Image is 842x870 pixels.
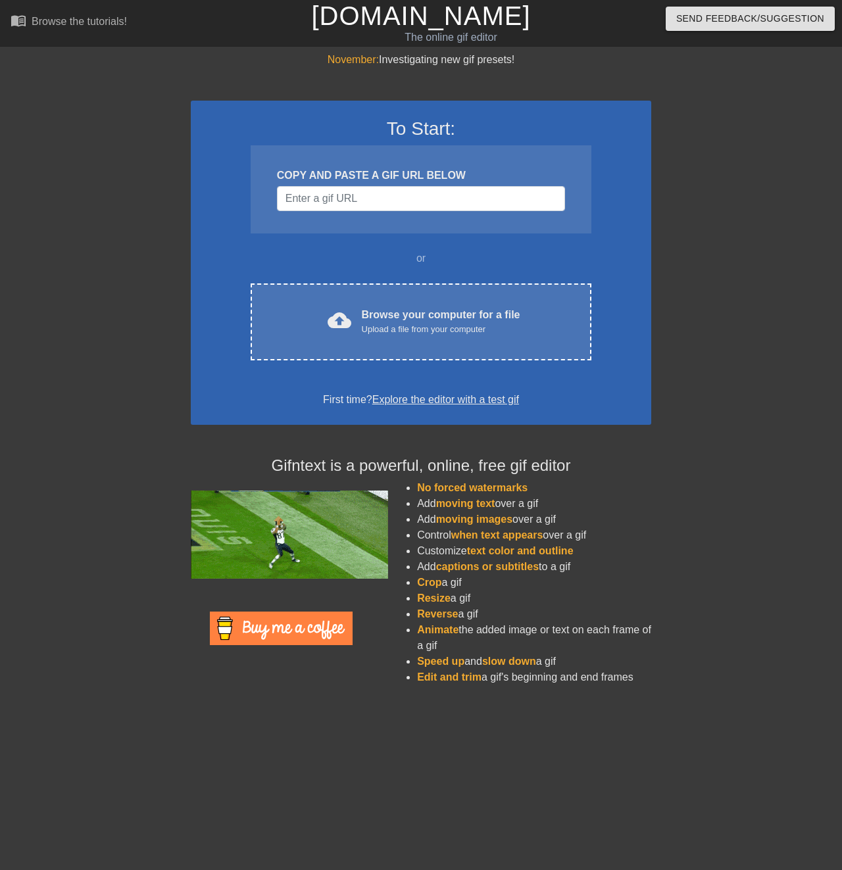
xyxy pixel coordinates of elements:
[417,669,651,685] li: a gif's beginning and end frames
[417,606,651,622] li: a gif
[417,527,651,543] li: Control over a gif
[328,308,351,332] span: cloud_upload
[208,118,634,140] h3: To Start:
[287,30,615,45] div: The online gif editor
[328,54,379,65] span: November:
[451,529,543,541] span: when text appears
[417,671,482,683] span: Edit and trim
[436,561,539,572] span: captions or subtitles
[417,575,651,591] li: a gif
[372,394,519,405] a: Explore the editor with a test gif
[277,168,565,183] div: COPY AND PASTE A GIF URL BELOW
[11,12,127,33] a: Browse the tutorials!
[417,512,651,527] li: Add over a gif
[417,482,528,493] span: No forced watermarks
[277,186,565,211] input: Username
[11,12,26,28] span: menu_book
[436,514,512,525] span: moving images
[482,656,536,667] span: slow down
[191,52,651,68] div: Investigating new gif presets!
[417,496,651,512] li: Add over a gif
[362,323,520,336] div: Upload a file from your computer
[417,624,458,635] span: Animate
[417,592,451,604] span: Resize
[417,559,651,575] li: Add to a gif
[225,251,617,266] div: or
[311,1,530,30] a: [DOMAIN_NAME]
[467,545,574,556] span: text color and outline
[436,498,495,509] span: moving text
[676,11,824,27] span: Send Feedback/Suggestion
[417,591,651,606] li: a gif
[417,577,441,588] span: Crop
[666,7,835,31] button: Send Feedback/Suggestion
[417,608,458,619] span: Reverse
[362,307,520,336] div: Browse your computer for a file
[210,612,353,645] img: Buy Me A Coffee
[191,456,651,475] h4: Gifntext is a powerful, online, free gif editor
[32,16,127,27] div: Browse the tutorials!
[191,491,388,579] img: football_small.gif
[417,656,464,667] span: Speed up
[417,622,651,654] li: the added image or text on each frame of a gif
[208,392,634,408] div: First time?
[417,654,651,669] li: and a gif
[417,543,651,559] li: Customize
